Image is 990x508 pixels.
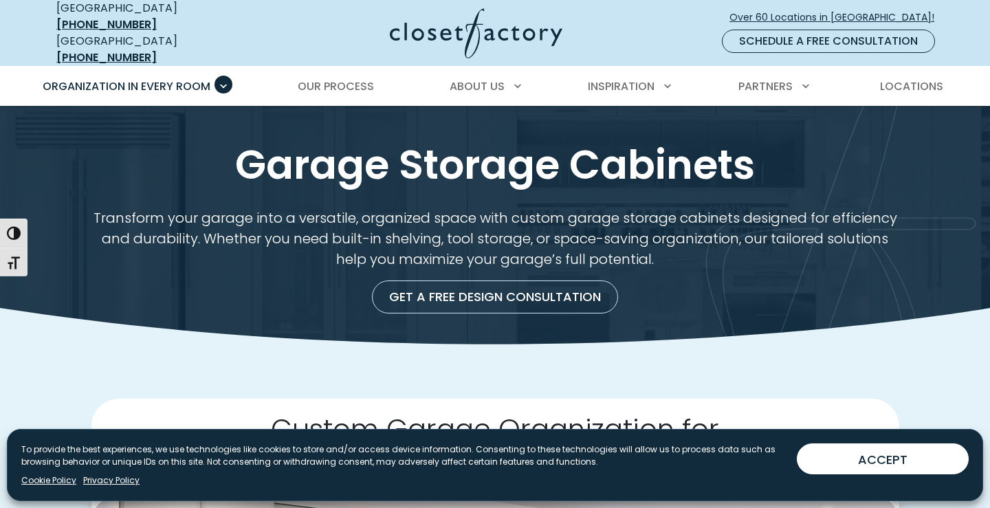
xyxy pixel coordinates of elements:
a: [PHONE_NUMBER] [56,16,157,32]
a: Over 60 Locations in [GEOGRAPHIC_DATA]! [729,5,946,30]
img: Closet Factory Logo [390,8,562,58]
a: [PHONE_NUMBER] [56,49,157,65]
span: Inspiration [588,78,654,94]
a: Privacy Policy [83,474,140,487]
p: To provide the best experiences, we use technologies like cookies to store and/or access device i... [21,443,786,468]
span: Partners [738,78,793,94]
h1: Garage Storage Cabinets [54,139,936,191]
p: Transform your garage into a versatile, organized space with custom garage storage cabinets desig... [91,208,899,269]
span: Over 60 Locations in [GEOGRAPHIC_DATA]! [729,10,945,25]
button: ACCEPT [797,443,969,474]
a: Get a Free Design Consultation [372,280,618,313]
span: Locations [880,78,943,94]
nav: Primary Menu [33,67,957,106]
span: About Us [450,78,505,94]
a: Cookie Policy [21,474,76,487]
span: Organization in Every Room [43,78,210,94]
div: [GEOGRAPHIC_DATA] [56,33,256,66]
a: Schedule a Free Consultation [722,30,935,53]
span: Custom Garage Organization for [271,409,719,448]
span: Our Process [298,78,374,94]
